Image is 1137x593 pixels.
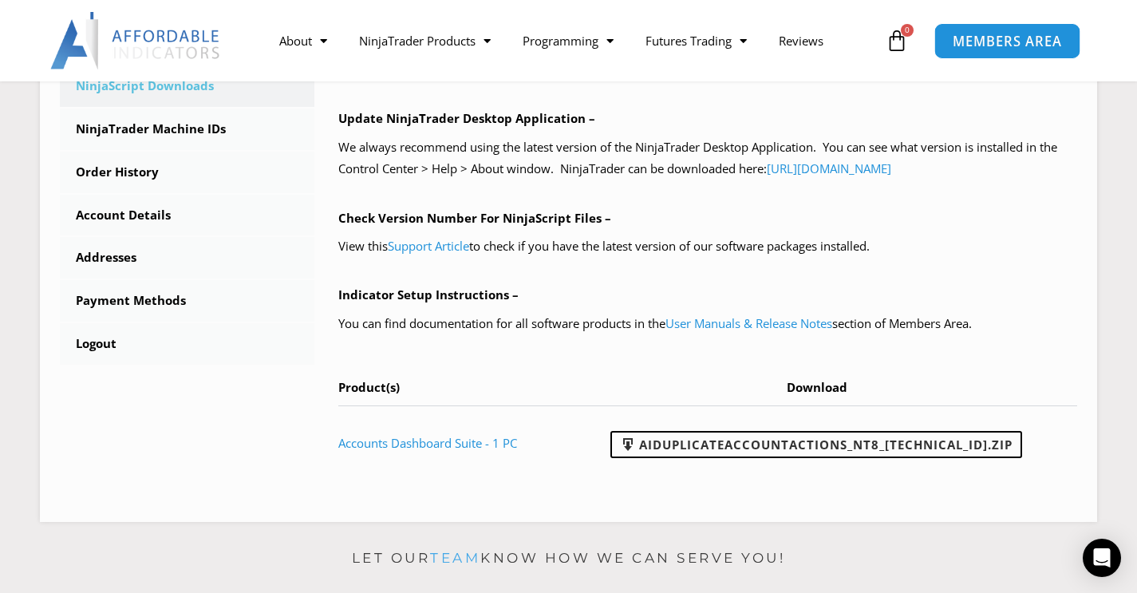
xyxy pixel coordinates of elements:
a: Addresses [60,237,314,279]
div: Open Intercom Messenger [1083,539,1121,577]
a: About [263,22,343,59]
a: Order History [60,152,314,193]
img: LogoAI | Affordable Indicators – NinjaTrader [50,12,222,69]
span: Product(s) [338,379,400,395]
p: Let our know how we can serve you! [10,546,1127,571]
span: 0 [901,24,914,37]
a: team [430,550,480,566]
a: Logout [60,323,314,365]
p: View this to check if you have the latest version of our software packages installed. [338,235,1077,258]
a: 0 [862,18,932,64]
b: Update NinjaTrader Desktop Application – [338,110,595,126]
a: Account Details [60,195,314,236]
b: Indicator Setup Instructions – [338,287,519,302]
span: MEMBERS AREA [953,34,1062,48]
a: Accounts Dashboard Suite - 1 PC [338,435,517,451]
a: NinjaTrader Machine IDs [60,109,314,150]
p: You can find documentation for all software products in the section of Members Area. [338,313,1077,335]
a: [URL][DOMAIN_NAME] [767,160,891,176]
a: MEMBERS AREA [934,22,1080,58]
nav: Menu [263,22,882,59]
a: User Manuals & Release Notes [665,315,832,331]
a: NinjaScript Downloads [60,65,314,107]
a: Support Article [388,238,469,254]
span: Download [787,379,847,395]
a: Reviews [763,22,839,59]
a: Programming [507,22,630,59]
a: NinjaTrader Products [343,22,507,59]
a: Futures Trading [630,22,763,59]
a: AIDuplicateAccountActions_NT8_[TECHNICAL_ID].zip [610,431,1022,458]
a: Payment Methods [60,280,314,322]
p: We always recommend using the latest version of the NinjaTrader Desktop Application. You can see ... [338,136,1077,181]
b: Check Version Number For NinjaScript Files – [338,210,611,226]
